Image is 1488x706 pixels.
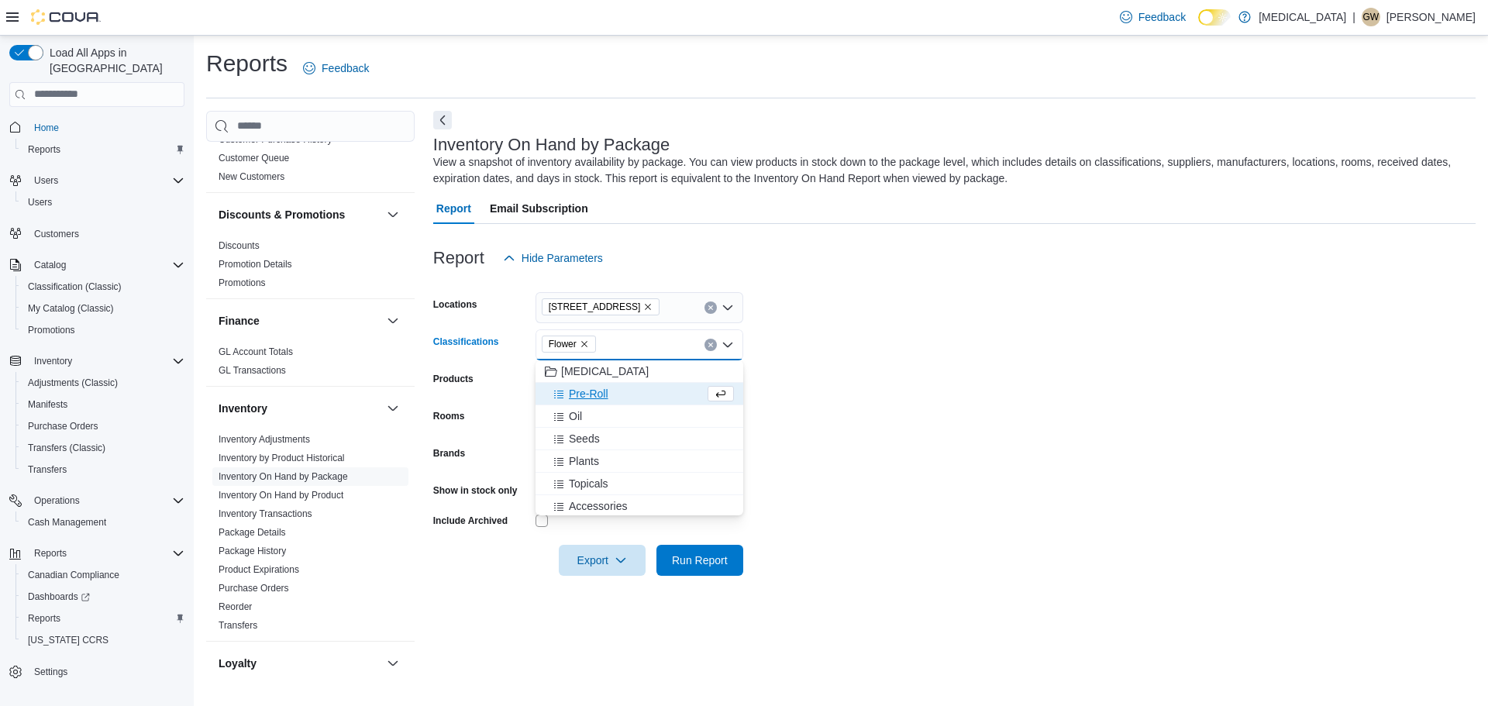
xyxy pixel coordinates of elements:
span: Transfers [219,619,257,632]
a: Users [22,193,58,212]
input: Dark Mode [1198,9,1231,26]
span: Users [28,196,52,208]
button: Reports [15,608,191,629]
button: Cash Management [15,511,191,533]
a: Package Details [219,527,286,538]
button: Users [3,170,191,191]
button: Users [15,191,191,213]
span: Inventory On Hand by Product [219,489,343,501]
span: Reports [28,612,60,625]
label: Brands [433,447,465,460]
span: Customers [34,228,79,240]
button: Reports [3,542,191,564]
span: Catalog [34,259,66,271]
div: Discounts & Promotions [206,236,415,298]
a: Inventory Transactions [219,508,312,519]
span: Transfers (Classic) [28,442,105,454]
button: Operations [3,490,191,511]
a: Inventory by Product Historical [219,453,345,463]
h3: Discounts & Promotions [219,207,345,222]
button: Pre-Roll [536,383,743,405]
button: Canadian Compliance [15,564,191,586]
a: GL Account Totals [219,346,293,357]
button: Plants [536,450,743,473]
a: My Catalog (Classic) [22,299,120,318]
button: Customers [3,222,191,245]
span: Catalog [28,256,184,274]
span: [US_STATE] CCRS [28,634,108,646]
span: Inventory [28,352,184,370]
a: Discounts [219,240,260,251]
a: Feedback [1114,2,1192,33]
span: Topicals [569,476,608,491]
span: Product Expirations [219,563,299,576]
span: Pre-Roll [569,386,608,401]
span: Operations [28,491,184,510]
h3: Finance [219,313,260,329]
button: Reports [15,139,191,160]
button: Export [559,545,646,576]
span: Email Subscription [490,193,588,224]
button: Catalog [3,254,191,276]
span: GL Account Totals [219,346,293,358]
button: Inventory [28,352,78,370]
a: Settings [28,663,74,681]
button: My Catalog (Classic) [15,298,191,319]
span: Dashboards [28,591,90,603]
span: Load All Apps in [GEOGRAPHIC_DATA] [43,45,184,76]
span: Package History [219,545,286,557]
button: Promotions [15,319,191,341]
label: Include Archived [433,515,508,527]
span: Promotions [219,277,266,289]
span: Seeds [569,431,600,446]
label: Locations [433,298,477,311]
button: Open list of options [722,301,734,314]
span: Home [34,122,59,134]
div: Finance [206,343,415,386]
span: Settings [34,666,67,678]
span: Report [436,193,471,224]
a: Customer Purchase History [219,134,332,145]
button: Purchase Orders [15,415,191,437]
a: Inventory On Hand by Product [219,490,343,501]
button: Catalog [28,256,72,274]
a: Dashboards [22,587,96,606]
button: Adjustments (Classic) [15,372,191,394]
span: Inventory On Hand by Package [219,470,348,483]
a: Transfers [22,460,73,479]
div: View a snapshot of inventory availability by package. You can view products in stock down to the ... [433,154,1468,187]
a: Purchase Orders [219,583,289,594]
button: Users [28,171,64,190]
span: Adjustments (Classic) [22,374,184,392]
span: Inventory Adjustments [219,433,310,446]
a: Purchase Orders [22,417,105,436]
h3: Loyalty [219,656,257,671]
button: Next [433,111,452,129]
a: Inventory Adjustments [219,434,310,445]
span: Manifests [22,395,184,414]
button: Transfers (Classic) [15,437,191,459]
a: Reports [22,609,67,628]
h3: Inventory On Hand by Package [433,136,670,154]
a: Canadian Compliance [22,566,126,584]
button: Clear input [704,301,717,314]
a: Reports [22,140,67,159]
button: Finance [219,313,381,329]
span: Purchase Orders [219,582,289,594]
div: Georgie Williams [1362,8,1380,26]
label: Rooms [433,410,465,422]
a: New Customers [219,171,284,182]
label: Show in stock only [433,484,518,497]
p: [MEDICAL_DATA] [1259,8,1346,26]
span: Reports [22,140,184,159]
span: Users [22,193,184,212]
button: Operations [28,491,86,510]
p: [PERSON_NAME] [1386,8,1476,26]
span: Flower [542,336,596,353]
button: Settings [3,660,191,683]
label: Classifications [433,336,499,348]
a: Adjustments (Classic) [22,374,124,392]
span: [STREET_ADDRESS] [549,299,641,315]
a: Dashboards [15,586,191,608]
h1: Reports [206,48,288,79]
